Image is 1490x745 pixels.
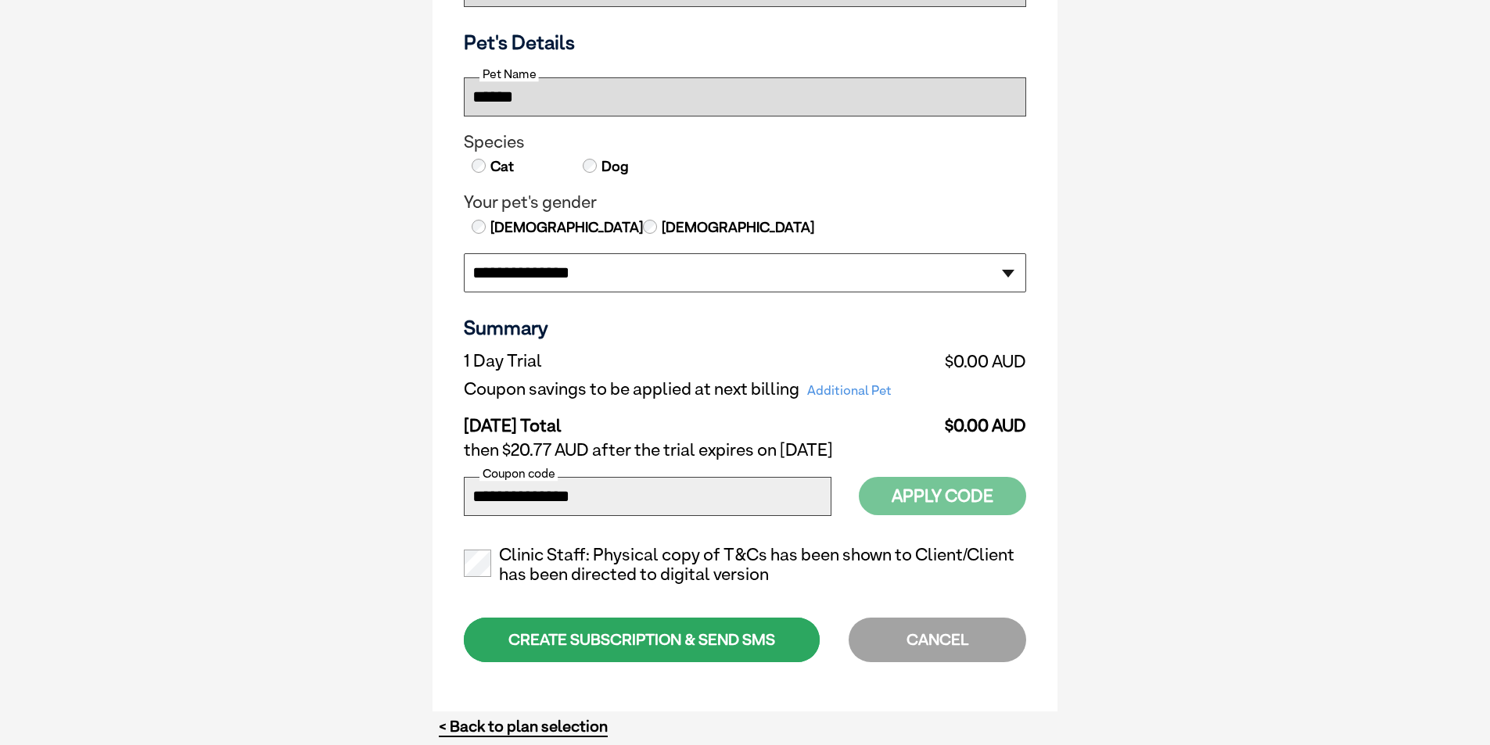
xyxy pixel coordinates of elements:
[464,403,935,436] td: [DATE] Total
[464,545,1026,586] label: Clinic Staff: Physical copy of T&Cs has been shown to Client/Client has been directed to digital ...
[439,717,608,736] a: < Back to plan selection
[935,347,1026,375] td: $0.00 AUD
[464,618,820,662] div: CREATE SUBSCRIPTION & SEND SMS
[464,375,935,403] td: Coupon savings to be applied at next billing
[479,467,558,481] label: Coupon code
[464,550,491,577] input: Clinic Staff: Physical copy of T&Cs has been shown to Client/Client has been directed to digital ...
[849,618,1026,662] div: CANCEL
[464,132,1026,152] legend: Species
[935,403,1026,436] td: $0.00 AUD
[799,380,899,402] span: Additional Pet
[464,316,1026,339] h3: Summary
[859,477,1026,515] button: Apply Code
[464,192,1026,213] legend: Your pet's gender
[458,30,1032,54] h3: Pet's Details
[464,436,1026,464] td: then $20.77 AUD after the trial expires on [DATE]
[464,347,935,375] td: 1 Day Trial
